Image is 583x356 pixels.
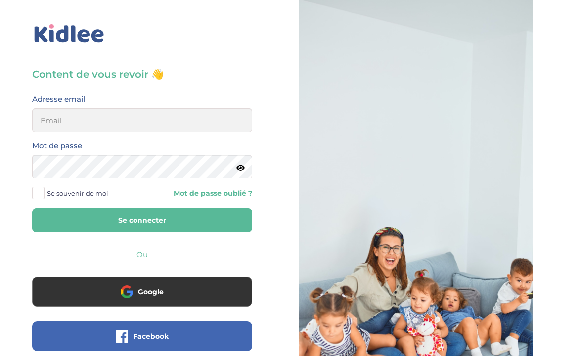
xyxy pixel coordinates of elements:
label: Mot de passe [32,139,82,152]
button: Facebook [32,321,252,351]
input: Email [32,108,252,132]
img: logo_kidlee_bleu [32,22,106,45]
a: Facebook [32,338,252,348]
span: Google [138,287,164,297]
label: Adresse email [32,93,85,106]
img: facebook.png [116,330,128,343]
button: Se connecter [32,208,252,232]
span: Se souvenir de moi [47,187,108,200]
a: Google [32,294,252,303]
span: Facebook [133,331,169,341]
span: Ou [136,250,148,259]
h3: Content de vous revoir 👋 [32,67,252,81]
img: google.png [121,285,133,298]
button: Google [32,277,252,307]
a: Mot de passe oublié ? [149,189,252,198]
